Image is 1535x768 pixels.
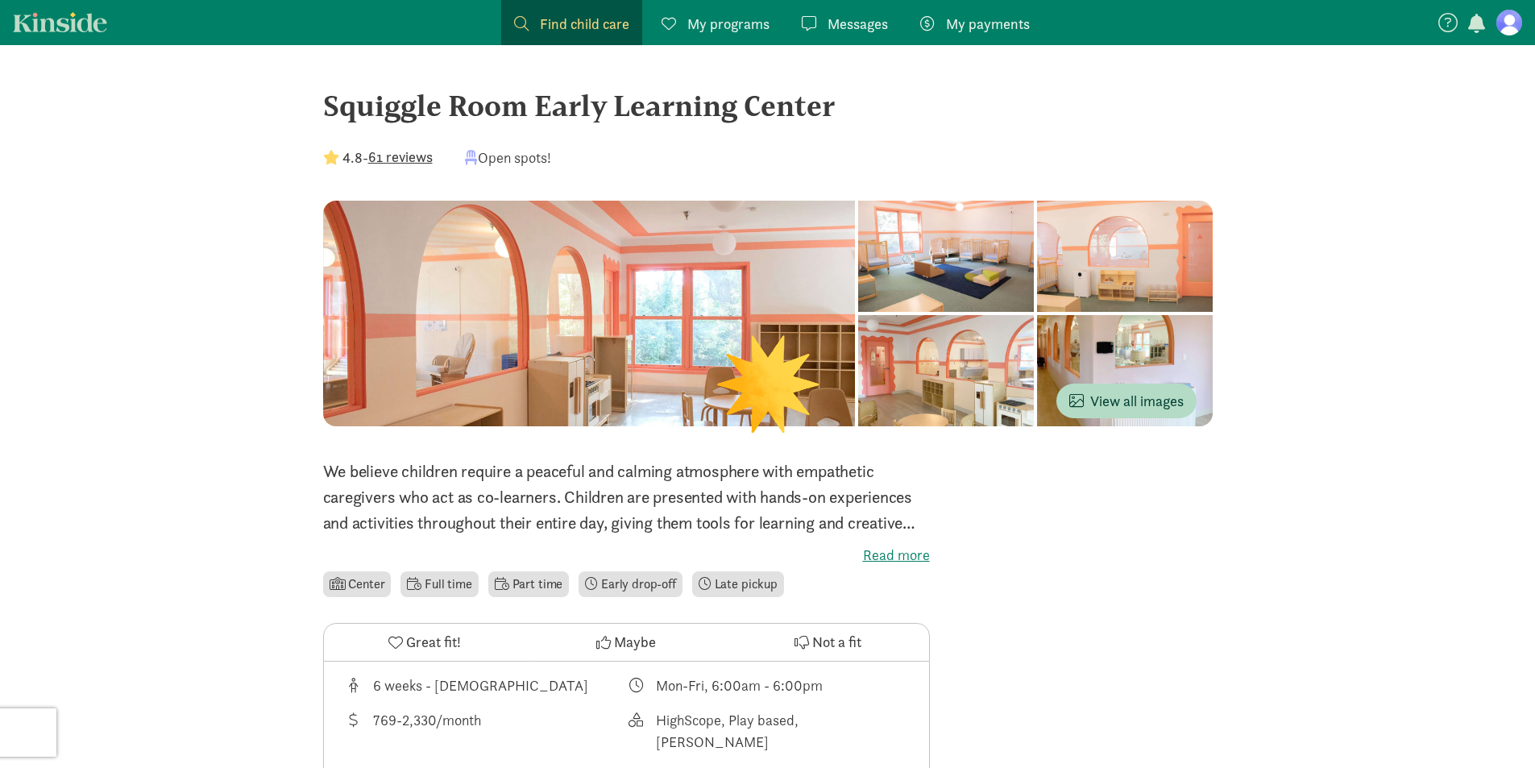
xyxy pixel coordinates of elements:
[614,631,656,653] span: Maybe
[540,13,629,35] span: Find child care
[406,631,461,653] span: Great fit!
[656,675,823,696] div: Mon-Fri, 6:00am - 6:00pm
[692,571,784,597] li: Late pickup
[727,624,928,661] button: Not a fit
[368,146,433,168] button: 61 reviews
[324,624,525,661] button: Great fit!
[13,12,107,32] a: Kinside
[579,571,682,597] li: Early drop-off
[488,571,569,597] li: Part time
[946,13,1030,35] span: My payments
[323,147,433,168] div: -
[1069,390,1184,412] span: View all images
[656,709,910,753] div: HighScope, Play based, [PERSON_NAME]
[400,571,478,597] li: Full time
[323,571,392,597] li: Center
[342,148,363,167] strong: 4.8
[687,13,770,35] span: My programs
[626,675,910,696] div: Class schedule
[323,459,930,536] p: We believe children require a peaceful and calming atmosphere with empathetic caregivers who act ...
[525,624,727,661] button: Maybe
[1056,384,1197,418] button: View all images
[323,84,1213,127] div: Squiggle Room Early Learning Center
[343,675,627,696] div: Age range for children that this provider cares for
[373,675,588,696] div: 6 weeks - [DEMOGRAPHIC_DATA]
[812,631,861,653] span: Not a fit
[626,709,910,753] div: This provider's education philosophy
[828,13,888,35] span: Messages
[373,709,481,753] div: 769-2,330/month
[465,147,551,168] div: Open spots!
[323,546,930,565] label: Read more
[343,709,627,753] div: Average tuition for this program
